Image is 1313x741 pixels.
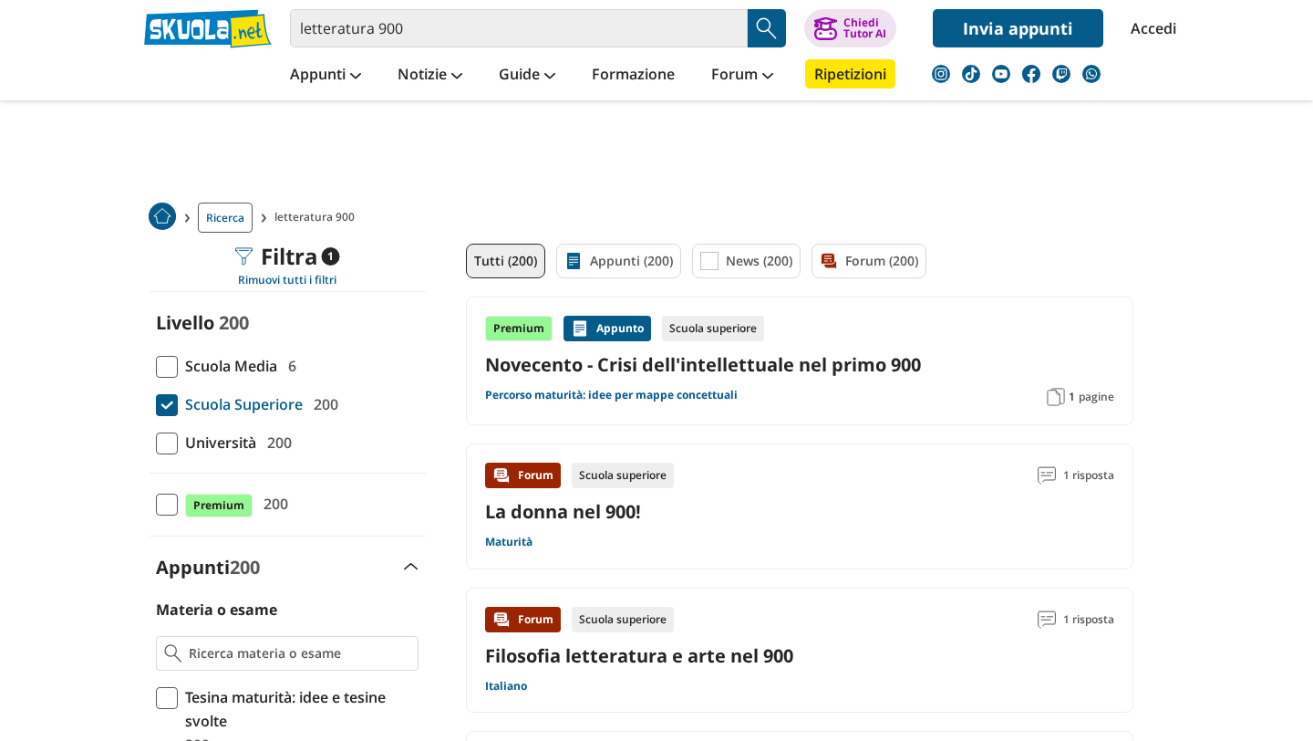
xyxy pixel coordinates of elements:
a: Notizie [393,59,467,92]
img: WhatsApp [1082,65,1101,83]
a: Home [149,203,176,233]
input: Cerca appunti, riassunti o versioni [290,9,748,47]
img: Commenti lettura [1038,611,1056,629]
a: Formazione [587,59,679,92]
div: Appunto [563,316,651,341]
span: 200 [219,310,249,335]
span: 1 [322,247,340,266]
a: Maturità [485,535,532,549]
img: Cerca appunti, riassunti o versioni [753,15,781,42]
div: Rimuovi tutti i filtri [149,273,426,287]
span: 1 [1069,390,1075,404]
a: Italiano [485,679,527,694]
img: tiktok [962,65,980,83]
a: News (200) [692,244,801,278]
span: 6 [281,354,296,378]
span: 1 risposta [1063,463,1114,488]
div: Chiedi Tutor AI [843,17,886,39]
img: facebook [1022,65,1040,83]
button: Search Button [748,9,786,47]
label: Livello [156,310,214,335]
img: Forum contenuto [492,611,511,629]
img: Home [149,203,176,230]
input: Ricerca materia o esame [189,644,410,663]
a: Accedi [1131,9,1169,47]
a: Guide [494,59,560,92]
span: 1 risposta [1063,607,1114,632]
img: Appunti filtro contenuto [564,252,583,270]
span: 200 [256,492,288,516]
span: 200 [230,555,260,579]
span: Tesina maturità: idee e tesine svolte [178,685,419,733]
img: Apri e chiudi sezione [404,563,419,570]
a: Appunti [285,59,366,92]
button: ChiediTutor AI [804,9,896,47]
img: Appunti contenuto [571,319,589,338]
span: letteratura 900 [274,203,362,233]
a: Ripetizioni [805,59,895,89]
img: News filtro contenuto [700,252,719,270]
img: Commenti lettura [1038,466,1056,485]
span: 200 [260,431,292,454]
span: Scuola Superiore [178,392,303,416]
a: Tutti (200) [466,244,545,278]
span: Scuola Media [178,354,277,378]
div: Scuola superiore [662,316,764,341]
span: Premium [185,494,253,517]
span: 200 [306,392,338,416]
img: Forum filtro contenuto [820,252,838,270]
a: Novecento - Crisi dell'intellettuale nel primo 900 [485,352,1114,377]
label: Appunti [156,555,260,579]
div: Forum [485,463,561,488]
img: Ricerca materia o esame [164,644,181,663]
a: Percorso maturità: idee per mappe concettuali [485,388,738,402]
span: pagine [1079,390,1114,404]
span: Università [178,431,256,454]
a: Ricerca [198,203,253,233]
label: Materia o esame [156,600,277,620]
div: Scuola superiore [572,463,674,488]
a: Filosofia letteratura e arte nel 900 [485,643,793,668]
img: twitch [1052,65,1070,83]
a: La donna nel 900! [485,499,641,524]
img: Filtra filtri mobile [235,247,253,266]
div: Scuola superiore [572,607,674,632]
img: Pagine [1047,388,1065,406]
div: Forum [485,607,561,632]
img: Forum contenuto [492,466,511,485]
a: Invia appunti [933,9,1103,47]
a: Appunti (200) [556,244,681,278]
img: instagram [932,65,950,83]
img: youtube [992,65,1010,83]
a: Forum (200) [812,244,926,278]
a: Forum [707,59,778,92]
div: Premium [485,316,553,341]
div: Filtra [235,244,340,269]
